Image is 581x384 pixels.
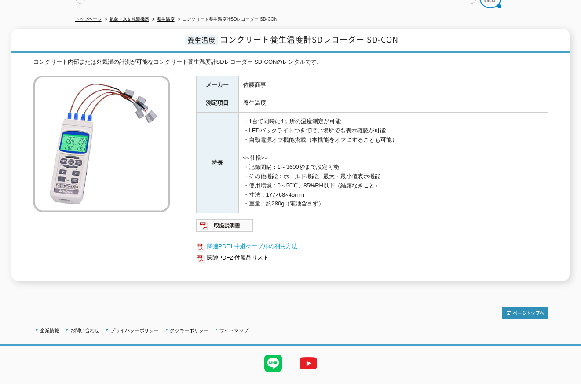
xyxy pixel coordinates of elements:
[219,328,248,333] a: サイトマップ
[170,328,208,333] a: クッキーポリシー
[256,346,291,381] img: LINE
[238,113,548,213] td: ・1台で同時に4ヶ所の温度測定が可能 ・LEDバックライトつきで暗い場所でも表示確認が可能 ・自動電源オフ機能搭載（本機能をオフにすることも可能） <<仕様>> ・記録間隔：1～3600秒まで設...
[502,307,548,319] img: トップページへ
[33,76,170,212] img: コンクリート養生温度計SDレコーダー SD-CON
[157,17,175,22] a: 養生温度
[238,94,548,113] td: 養生温度
[196,241,548,252] a: 関連PDF1 中継ケーブルの利用方法
[40,328,59,333] a: 企業情報
[291,346,326,381] img: YouTube
[110,328,159,333] a: プライバシーポリシー
[70,328,99,333] a: お問い合わせ
[33,58,548,67] div: コンクリート内部または外気温の計測が可能なコンクリート養生温度計SDレコーダー SD-CONのレンタルです。
[196,94,238,113] th: 測定項目
[75,17,102,22] a: トップページ
[196,113,238,213] th: 特長
[185,35,218,45] span: 養生温度
[196,219,254,233] img: 取扱説明書
[196,224,254,231] a: 取扱説明書
[196,76,238,94] th: メーカー
[110,17,149,22] a: 気象・水文観測機器
[176,15,278,24] li: コンクリート養生温度計SDレコーダー SD-CON
[238,76,548,94] td: 佐藤商事
[220,33,398,45] span: コンクリート養生温度計SDレコーダー SD-CON
[196,252,548,263] a: 関連PDF2 付属品リスト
